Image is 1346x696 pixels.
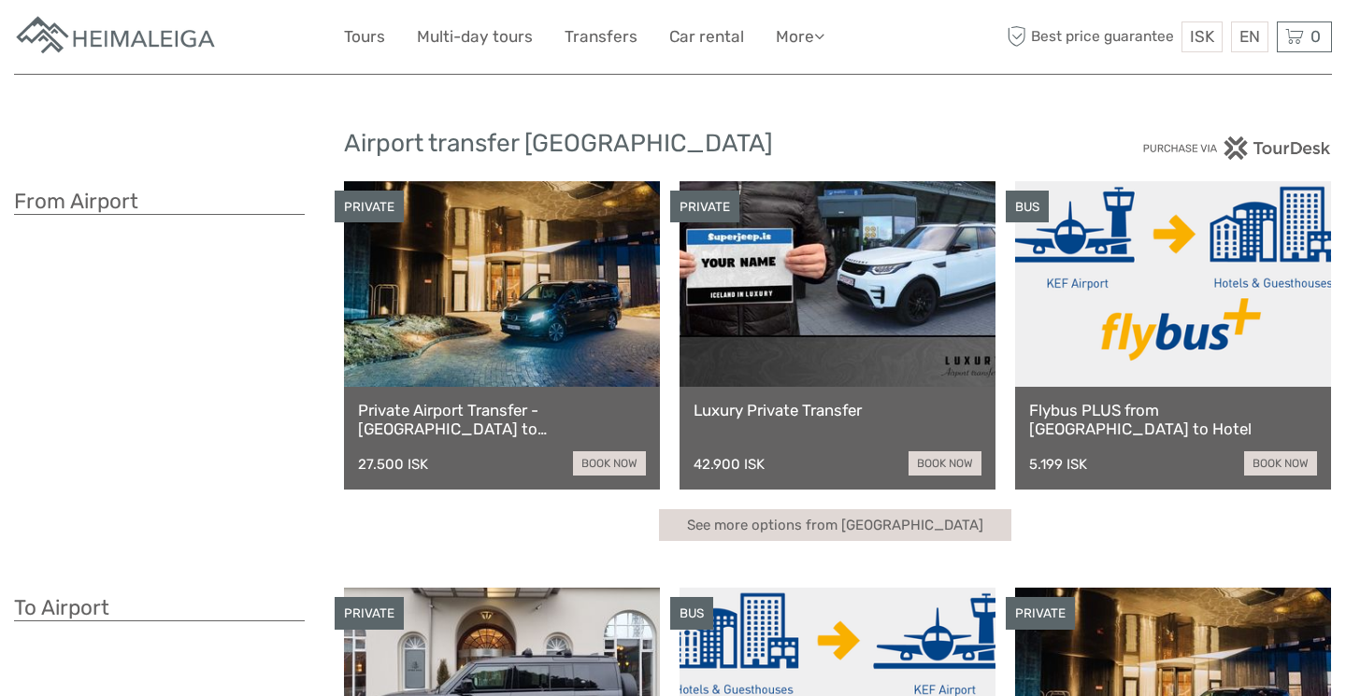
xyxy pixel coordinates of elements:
a: Tours [344,23,385,50]
a: book now [909,451,981,476]
div: 27.500 ISK [358,456,428,473]
div: PRIVATE [1006,597,1075,630]
div: 5.199 ISK [1029,456,1087,473]
img: Apartments in Reykjavik [14,14,220,60]
a: Flybus PLUS from [GEOGRAPHIC_DATA] to Hotel [1029,401,1317,439]
div: PRIVATE [670,191,739,223]
div: PRIVATE [335,597,404,630]
a: More [776,23,824,50]
span: Best price guarantee [1003,21,1178,52]
a: book now [1244,451,1317,476]
div: BUS [670,597,713,630]
img: PurchaseViaTourDesk.png [1142,136,1332,160]
h3: To Airport [14,595,305,621]
div: EN [1231,21,1268,52]
h2: Airport transfer [GEOGRAPHIC_DATA] [344,129,1003,159]
a: book now [573,451,646,476]
span: ISK [1190,27,1214,46]
div: 42.900 ISK [694,456,765,473]
h3: From Airport [14,189,305,215]
a: Transfers [565,23,637,50]
a: Car rental [669,23,744,50]
div: BUS [1006,191,1049,223]
a: Luxury Private Transfer [694,401,981,419]
span: 0 [1308,27,1324,46]
a: Private Airport Transfer - [GEOGRAPHIC_DATA] to [GEOGRAPHIC_DATA] [358,401,646,439]
div: PRIVATE [335,191,404,223]
a: Multi-day tours [417,23,533,50]
a: See more options from [GEOGRAPHIC_DATA] [659,509,1011,542]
